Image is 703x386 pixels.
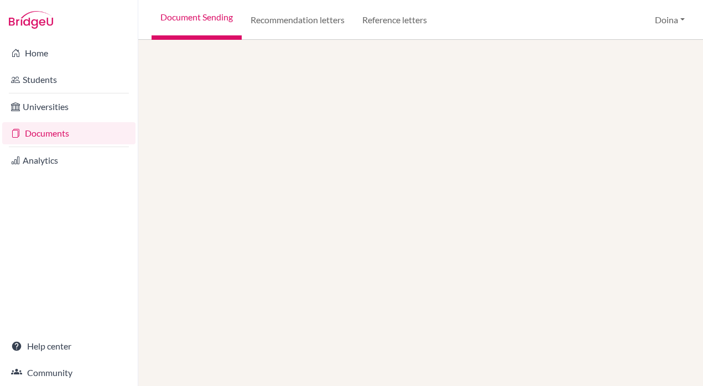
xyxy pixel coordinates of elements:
[2,362,136,384] a: Community
[650,9,690,30] button: Doina
[2,96,136,118] a: Universities
[2,335,136,357] a: Help center
[2,69,136,91] a: Students
[2,149,136,171] a: Analytics
[9,11,53,29] img: Bridge-U
[2,42,136,64] a: Home
[2,122,136,144] a: Documents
